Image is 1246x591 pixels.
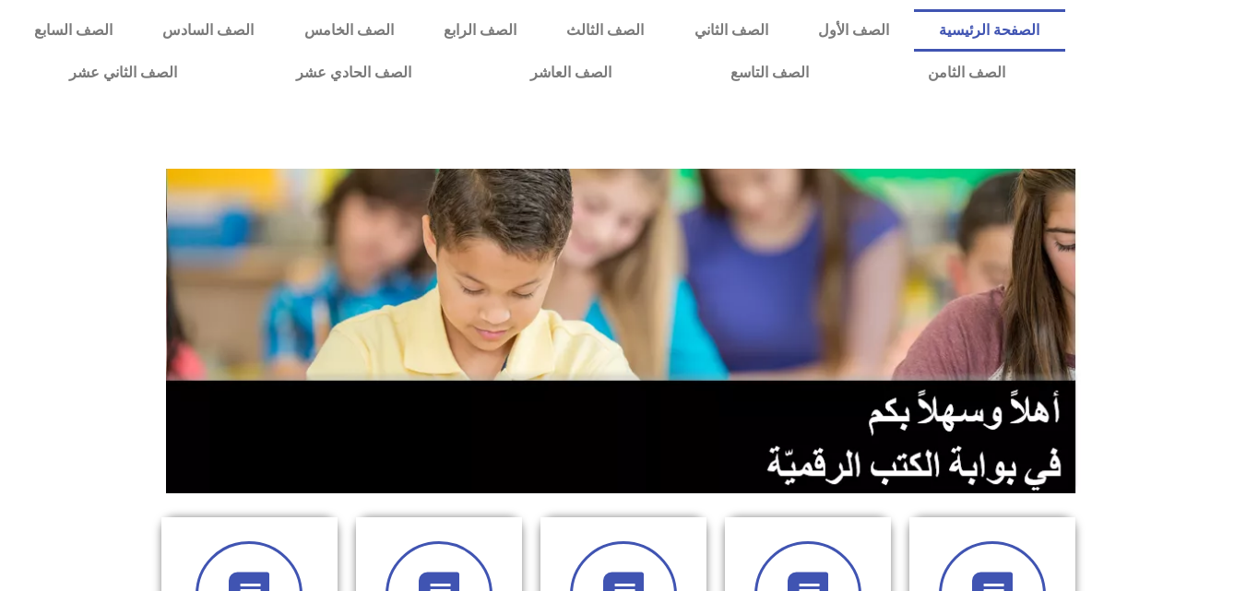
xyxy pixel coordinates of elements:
[793,9,914,52] a: الصف الأول
[470,52,670,94] a: الصف العاشر
[236,52,470,94] a: الصف الحادي عشر
[279,9,419,52] a: الصف الخامس
[419,9,541,52] a: الصف الرابع
[9,9,137,52] a: الصف السابع
[137,9,279,52] a: الصف السادس
[868,52,1064,94] a: الصف الثامن
[670,52,868,94] a: الصف التاسع
[541,9,669,52] a: الصف الثالث
[9,52,236,94] a: الصف الثاني عشر
[914,9,1064,52] a: الصفحة الرئيسية
[670,9,793,52] a: الصف الثاني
